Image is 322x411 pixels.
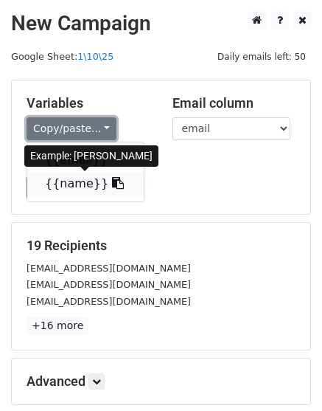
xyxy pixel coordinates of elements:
small: [EMAIL_ADDRESS][DOMAIN_NAME] [27,279,191,290]
small: Google Sheet: [11,51,113,62]
a: 1\10\25 [77,51,113,62]
h5: 19 Recipients [27,238,295,254]
div: Example: [PERSON_NAME] [24,145,158,167]
a: Daily emails left: 50 [212,51,311,62]
iframe: Chat Widget [248,340,322,411]
h5: Email column [172,95,296,111]
a: {{name}} [27,172,144,196]
h2: New Campaign [11,11,311,36]
small: [EMAIL_ADDRESS][DOMAIN_NAME] [27,263,191,274]
small: [EMAIL_ADDRESS][DOMAIN_NAME] [27,296,191,307]
h5: Advanced [27,373,295,390]
a: +16 more [27,317,88,335]
span: Daily emails left: 50 [212,49,311,65]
